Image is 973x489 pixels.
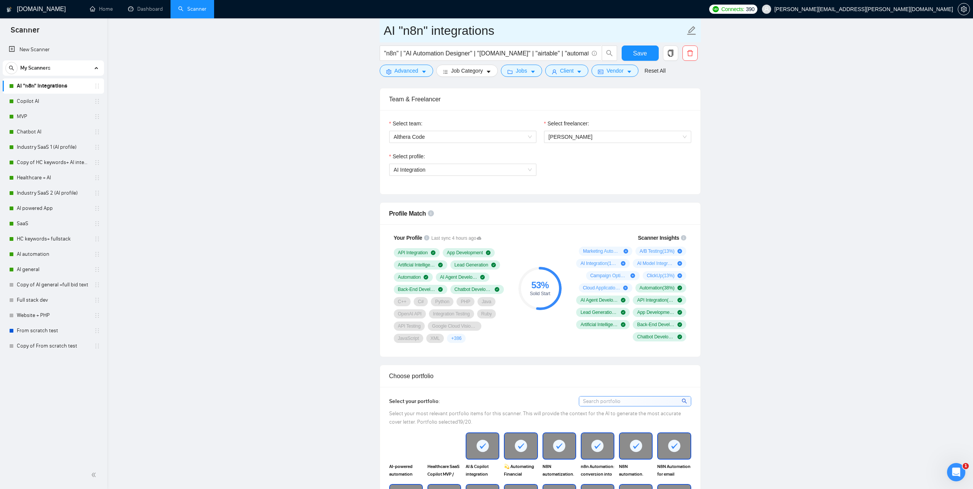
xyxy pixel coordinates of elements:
[621,322,625,327] span: check-circle
[480,275,485,279] span: check-circle
[94,144,100,150] span: holder
[677,322,682,327] span: check-circle
[394,167,426,173] span: AI Integration
[94,251,100,257] span: holder
[427,463,461,478] span: Healthcare SaaS Copilot MVP / EHR
[6,3,12,16] img: logo
[721,5,744,13] span: Connects:
[622,45,659,61] button: Save
[637,297,674,303] span: API Integration ( 25 %)
[389,210,426,217] span: Profile Match
[677,286,682,290] span: check-circle
[431,250,435,255] span: check-circle
[94,98,100,104] span: holder
[640,285,675,291] span: Automation ( 38 %)
[393,152,425,161] span: Select profile:
[398,311,422,317] span: OpenAI API
[398,335,419,341] span: JavaScript
[389,365,691,387] div: Choose portfolio
[663,45,678,61] button: copy
[647,273,675,279] span: ClickUp ( 13 %)
[380,65,433,77] button: settingAdvancedcaret-down
[577,69,582,75] span: caret-down
[398,299,407,305] span: C++
[580,322,618,328] span: Artificial Intelligence ( 13 %)
[516,67,527,75] span: Jobs
[443,69,448,75] span: bars
[17,185,89,201] a: Industry SaaS 2 (AI profile)
[746,5,754,13] span: 390
[627,69,632,75] span: caret-down
[447,250,483,256] span: App Development
[677,335,682,339] span: check-circle
[94,175,100,181] span: holder
[549,134,593,140] span: [PERSON_NAME]
[518,291,562,296] div: Solid Start
[384,21,685,40] input: Scanner name...
[495,287,499,292] span: check-circle
[394,235,422,241] span: Your Profile
[20,60,50,76] span: My Scanners
[637,322,674,328] span: Back-End Development ( 13 %)
[501,65,542,77] button: folderJobscaret-down
[621,310,625,315] span: check-circle
[683,50,697,57] span: delete
[640,248,674,254] span: A/B Testing ( 13 %)
[619,463,653,478] span: N8N automation. ChatGPT-Powered Telegram Assistant.
[455,262,488,268] span: Lead Generation
[3,60,104,354] li: My Scanners
[602,45,617,61] button: search
[687,26,697,36] span: edit
[17,78,89,94] a: AI "n8n" integrations
[17,216,89,231] a: SaaS
[386,69,391,75] span: setting
[657,463,691,478] span: N8N Automation for email analytics and main insights tracking
[486,250,491,255] span: check-circle
[590,273,628,279] span: Campaign Optimization ( 13 %)
[94,190,100,196] span: holder
[592,51,597,56] span: info-circle
[94,159,100,166] span: holder
[94,236,100,242] span: holder
[581,463,614,478] span: n8n Automation: conversion into valuable info data conclusions
[17,262,89,277] a: AI general
[436,65,498,77] button: barsJob Categorycaret-down
[5,24,45,41] span: Scanner
[17,277,89,292] a: Copy of AI general +full bid text
[958,6,970,12] span: setting
[128,6,163,12] a: dashboardDashboard
[94,221,100,227] span: holder
[17,109,89,124] a: MVP
[958,3,970,15] button: setting
[384,49,588,58] input: Search Freelance Jobs...
[621,261,625,266] span: plus-circle
[583,285,621,291] span: Cloud Application ( 13 %)
[677,298,682,302] span: check-circle
[6,65,17,71] span: search
[624,249,628,253] span: plus-circle
[466,463,499,478] span: AI & Copilot integration Healthcare platform
[394,131,532,143] span: Althera Code
[637,309,674,315] span: App Development ( 13 %)
[438,263,443,267] span: check-circle
[389,398,440,405] span: Select your portfolio:
[17,231,89,247] a: HC keywords+ fullstack
[623,286,628,290] span: plus-circle
[486,69,491,75] span: caret-down
[677,310,682,315] span: check-circle
[17,201,89,216] a: AI powered App
[580,260,618,266] span: AI Integration ( 13 %)
[645,67,666,75] a: Reset All
[17,338,89,354] a: Copy of From scratch test
[91,471,99,479] span: double-left
[580,297,618,303] span: AI Agent Development ( 25 %)
[677,261,682,266] span: plus-circle
[418,299,424,305] span: C#
[94,328,100,334] span: holder
[94,129,100,135] span: holder
[17,140,89,155] a: Industry SaaS 1 (AI profile)
[682,397,688,405] span: search
[440,274,478,280] span: AI Agent Development
[9,42,98,57] a: New Scanner
[560,67,574,75] span: Client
